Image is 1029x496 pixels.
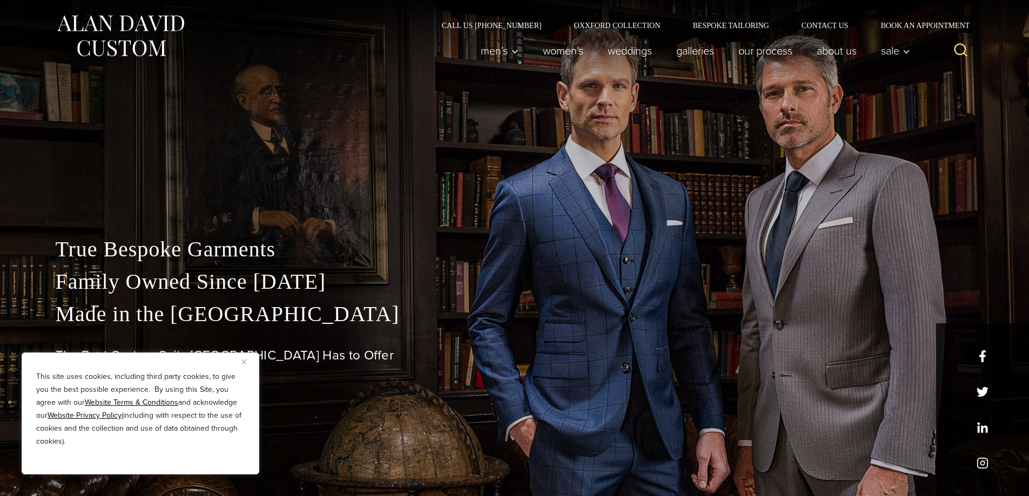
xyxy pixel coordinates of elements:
span: Sale [881,45,910,56]
a: Bespoke Tailoring [676,22,785,29]
button: Close [241,355,254,368]
a: weddings [595,40,664,62]
a: Galleries [664,40,726,62]
a: Call Us [PHONE_NUMBER] [426,22,558,29]
a: Book an Appointment [864,22,973,29]
a: Oxxford Collection [557,22,676,29]
a: Contact Us [785,22,865,29]
nav: Primary Navigation [468,40,916,62]
a: Website Terms & Conditions [85,397,178,408]
p: This site uses cookies, including third party cookies, to give you the best possible experience. ... [36,370,245,448]
button: View Search Form [948,38,974,64]
a: About Us [804,40,869,62]
a: Our Process [726,40,804,62]
nav: Secondary Navigation [426,22,974,29]
span: Men’s [481,45,519,56]
img: Alan David Custom [56,12,185,60]
h1: The Best Custom Suits [GEOGRAPHIC_DATA] Has to Offer [56,348,974,363]
img: Close [241,359,246,364]
p: True Bespoke Garments Family Owned Since [DATE] Made in the [GEOGRAPHIC_DATA] [56,233,974,330]
a: Website Privacy Policy [48,410,122,421]
a: Women’s [530,40,595,62]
